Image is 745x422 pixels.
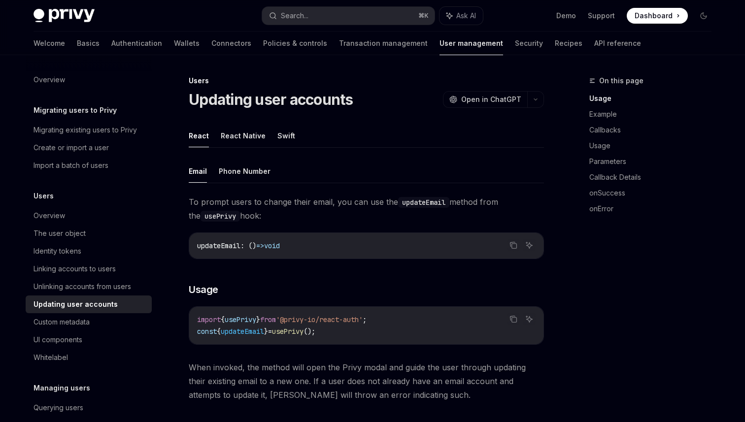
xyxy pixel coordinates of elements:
h5: Migrating users to Privy [34,104,117,116]
h5: Managing users [34,382,90,394]
a: API reference [594,32,641,55]
a: Callbacks [589,122,719,138]
span: usePrivy [225,315,256,324]
div: Updating user accounts [34,298,118,310]
a: Demo [556,11,576,21]
a: Callback Details [589,169,719,185]
span: Dashboard [635,11,673,21]
span: { [221,315,225,324]
div: The user object [34,227,86,239]
a: Linking accounts to users [26,260,152,278]
span: = [268,327,272,336]
span: from [260,315,276,324]
a: Dashboard [627,8,688,24]
a: Transaction management [339,32,428,55]
span: ; [363,315,367,324]
a: Connectors [211,32,251,55]
img: dark logo [34,9,95,23]
a: Welcome [34,32,65,55]
a: Usage [589,138,719,154]
button: Ask AI [440,7,483,25]
span: ⌘ K [418,12,429,20]
a: Custom metadata [26,313,152,331]
span: : () [240,241,256,250]
span: } [264,327,268,336]
a: onError [589,201,719,217]
div: Linking accounts to users [34,263,116,275]
div: Create or import a user [34,142,109,154]
a: Identity tokens [26,242,152,260]
button: Ask AI [523,239,536,252]
div: Migrating existing users to Privy [34,124,137,136]
button: Email [189,160,207,183]
span: Usage [189,283,218,296]
button: Swift [277,124,295,147]
span: Ask AI [456,11,476,21]
div: Overview [34,210,65,222]
span: const [197,327,217,336]
span: => [256,241,264,250]
a: Import a batch of users [26,157,152,174]
div: Custom metadata [34,316,90,328]
span: import [197,315,221,324]
div: Overview [34,74,65,86]
a: Overview [26,207,152,225]
div: Whitelabel [34,352,68,363]
span: (); [304,327,315,336]
button: React [189,124,209,147]
div: UI components [34,334,82,346]
div: Identity tokens [34,245,81,257]
a: Usage [589,91,719,106]
a: Wallets [174,32,200,55]
span: usePrivy [272,327,304,336]
a: Security [515,32,543,55]
a: Unlinking accounts from users [26,278,152,295]
div: Import a batch of users [34,160,108,171]
div: Users [189,76,544,86]
button: Search...⌘K [262,7,435,25]
span: } [256,315,260,324]
code: updateEmail [398,197,449,208]
a: Migrating existing users to Privy [26,121,152,139]
a: User management [440,32,503,55]
a: The user object [26,225,152,242]
div: Search... [281,10,308,22]
button: Copy the contents from the code block [507,313,520,325]
button: Phone Number [219,160,271,183]
h5: Users [34,190,54,202]
button: Open in ChatGPT [443,91,527,108]
span: { [217,327,221,336]
span: updateEmail [197,241,240,250]
a: Create or import a user [26,139,152,157]
a: Overview [26,71,152,89]
div: Unlinking accounts from users [34,281,131,292]
a: onSuccess [589,185,719,201]
a: Basics [77,32,100,55]
div: Querying users [34,402,83,414]
a: Whitelabel [26,349,152,366]
button: Toggle dark mode [696,8,711,24]
a: UI components [26,331,152,349]
span: When invoked, the method will open the Privy modal and guide the user through updating their exis... [189,360,544,402]
span: updateEmail [221,327,264,336]
a: Support [588,11,615,21]
h1: Updating user accounts [189,91,353,108]
code: usePrivy [201,211,240,222]
span: On this page [599,75,643,87]
button: Ask AI [523,313,536,325]
a: Authentication [111,32,162,55]
span: Open in ChatGPT [461,95,521,104]
a: Policies & controls [263,32,327,55]
button: Copy the contents from the code block [507,239,520,252]
a: Example [589,106,719,122]
span: '@privy-io/react-auth' [276,315,363,324]
span: void [264,241,280,250]
button: React Native [221,124,266,147]
a: Recipes [555,32,582,55]
a: Parameters [589,154,719,169]
a: Querying users [26,399,152,417]
a: Updating user accounts [26,295,152,313]
span: To prompt users to change their email, you can use the method from the hook: [189,195,544,223]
